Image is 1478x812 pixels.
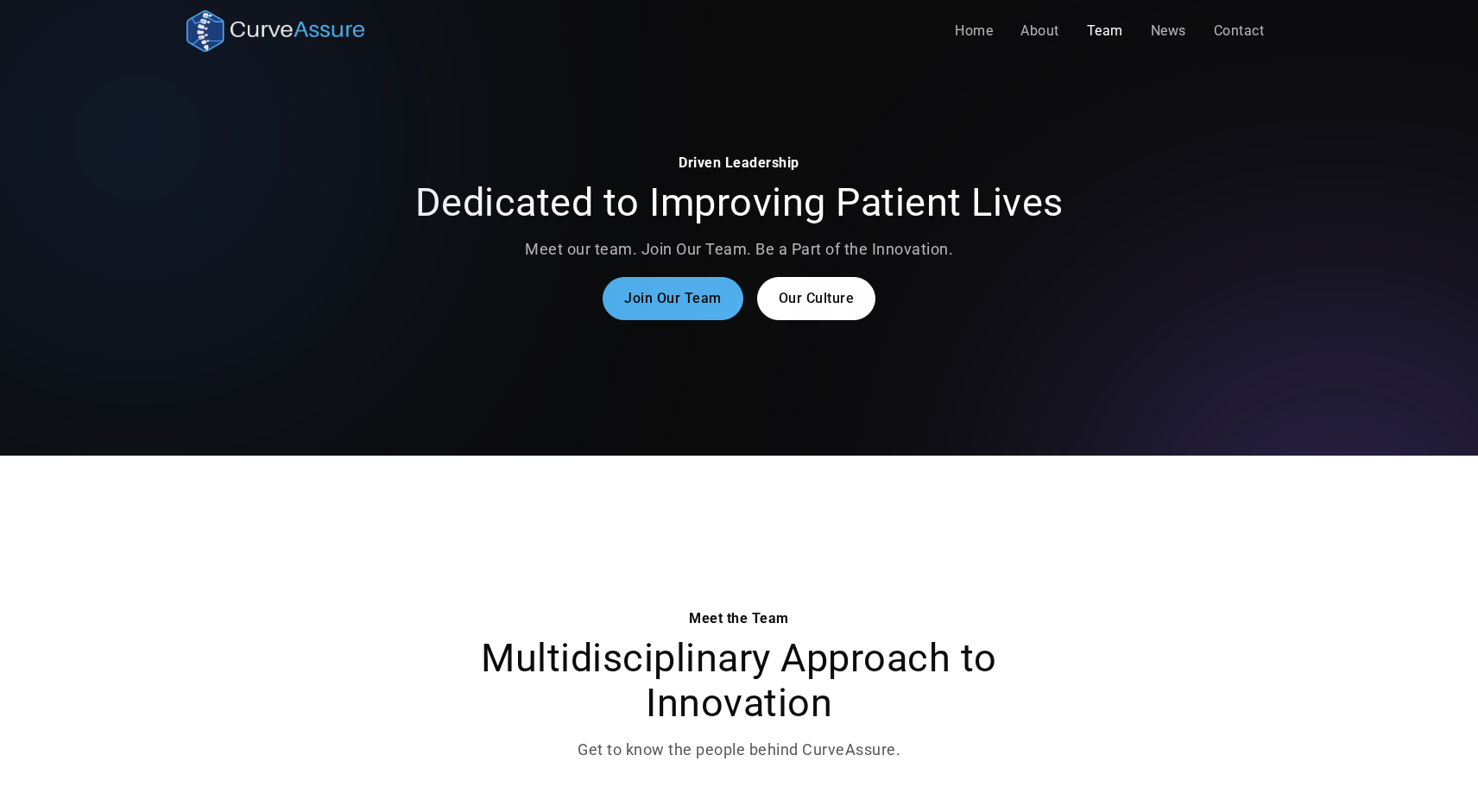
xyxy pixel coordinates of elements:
[1007,14,1073,48] a: About
[407,180,1071,225] h2: Dedicated to Improving Patient Lives
[757,277,876,320] a: Our Culture
[407,239,1071,260] p: Meet our team. Join Our Team. Be a Part of the Innovation.
[1137,14,1200,48] a: News
[407,740,1071,760] p: Get to know the people behind CurveAssure.
[603,277,743,320] a: Join Our Team
[407,608,1071,629] div: Meet the Team
[407,636,1071,726] h2: Multidisciplinary Approach to Innovation
[941,14,1007,48] a: Home
[407,153,1071,173] div: Driven Leadership
[1200,14,1279,48] a: Contact
[186,10,364,52] a: home
[1073,14,1137,48] a: Team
